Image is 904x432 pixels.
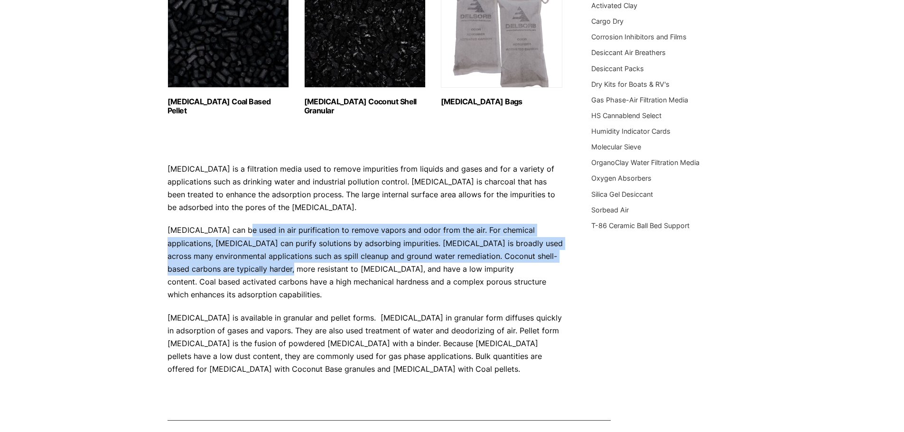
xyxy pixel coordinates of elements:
[304,97,426,115] h2: [MEDICAL_DATA] Coconut Shell Granular
[591,1,637,9] a: Activated Clay
[168,224,563,301] p: [MEDICAL_DATA] can be used in air purification to remove vapors and odor from the air. For chemic...
[591,158,699,166] a: OrganoClay Water Filtration Media
[591,17,624,25] a: Cargo Dry
[591,127,671,135] a: Humidity Indicator Cards
[591,221,690,230] a: T-86 Ceramic Ball Bed Support
[441,97,562,106] h2: [MEDICAL_DATA] Bags
[591,174,652,182] a: Oxygen Absorbers
[591,206,629,214] a: Sorbead Air
[591,80,670,88] a: Dry Kits for Boats & RV's
[591,143,641,151] a: Molecular Sieve
[591,190,653,198] a: Silica Gel Desiccant
[591,33,687,41] a: Corrosion Inhibitors and Films
[591,111,662,119] a: HS Cannablend Select
[591,48,666,56] a: Desiccant Air Breathers
[168,97,289,115] h2: [MEDICAL_DATA] Coal Based Pellet
[168,163,563,214] p: [MEDICAL_DATA] is a filtration media used to remove impurities from liquids and gases and for a v...
[168,312,563,376] p: [MEDICAL_DATA] is available in granular and pellet forms. [MEDICAL_DATA] in granular form diffuse...
[591,96,688,104] a: Gas Phase-Air Filtration Media
[591,64,644,73] a: Desiccant Packs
